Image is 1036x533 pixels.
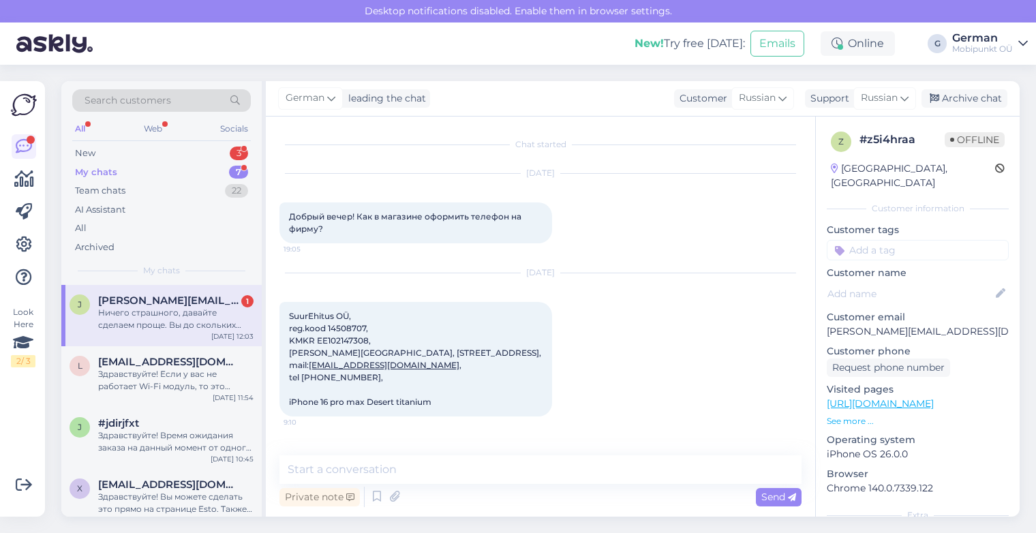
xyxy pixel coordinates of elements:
[827,324,1009,339] p: [PERSON_NAME][EMAIL_ADDRESS][DOMAIN_NAME]
[75,203,125,217] div: AI Assistant
[213,393,254,403] div: [DATE] 11:54
[279,138,802,151] div: Chat started
[827,286,993,301] input: Add name
[98,294,240,307] span: Jana.sergejenko@icloud.com
[211,454,254,464] div: [DATE] 10:45
[945,132,1005,147] span: Offline
[859,132,945,148] div: # z5i4hraa
[827,382,1009,397] p: Visited pages
[750,31,804,57] button: Emails
[78,299,82,309] span: J
[211,515,254,526] div: [DATE] 16:05
[827,240,1009,260] input: Add a tag
[838,136,844,147] span: z
[635,37,664,50] b: New!
[739,91,776,106] span: Russian
[827,447,1009,461] p: iPhone OS 26.0.0
[952,44,1013,55] div: Mobipunkt OÜ
[827,481,1009,496] p: Chrome 140.0.7339.122
[279,266,802,279] div: [DATE]
[241,295,254,307] div: 1
[831,162,995,190] div: [GEOGRAPHIC_DATA], [GEOGRAPHIC_DATA]
[279,488,360,506] div: Private note
[827,202,1009,215] div: Customer information
[286,91,324,106] span: German
[98,491,254,515] div: Здравствуйте! Вы можете сделать это прямо на странице Esto. Также ходатайство о рассрочке можно п...
[279,167,802,179] div: [DATE]
[85,93,171,108] span: Search customers
[98,368,254,393] div: Здравствуйте! Если у вас не работает Wi-Fi модуль, то это говорит о неисправности материнской пла...
[78,361,82,371] span: l
[78,422,82,432] span: j
[952,33,1013,44] div: German
[861,91,898,106] span: Russian
[635,35,745,52] div: Try free [DATE]:
[230,147,248,160] div: 3
[821,31,895,56] div: Online
[217,120,251,138] div: Socials
[211,331,254,341] div: [DATE] 12:03
[827,415,1009,427] p: See more ...
[827,359,950,377] div: Request phone number
[75,147,95,160] div: New
[98,478,240,491] span: xlgene439@gmail.com
[141,120,165,138] div: Web
[98,417,139,429] span: #jdirjfxt
[289,311,543,407] span: SuurEhitus OÜ, reg.kood 14508707, KMKR EE102147308, [PERSON_NAME][GEOGRAPHIC_DATA], [STREET_ADDRE...
[309,360,459,370] a: [EMAIL_ADDRESS][DOMAIN_NAME]
[921,89,1007,108] div: Archive chat
[11,92,37,118] img: Askly Logo
[75,166,117,179] div: My chats
[98,429,254,454] div: Здравствуйте! Время ожидания заказа на данный момент от одного до четырех месяцев.
[229,166,248,179] div: 7
[827,509,1009,521] div: Extra
[225,184,248,198] div: 22
[284,417,335,427] span: 9:10
[343,91,426,106] div: leading the chat
[72,120,88,138] div: All
[98,356,240,368] span: lizabernadska49@gmail.com
[674,91,727,106] div: Customer
[928,34,947,53] div: G
[284,244,335,254] span: 19:05
[11,355,35,367] div: 2 / 3
[143,264,180,277] span: My chats
[827,344,1009,359] p: Customer phone
[75,241,115,254] div: Archived
[98,307,254,331] div: Ничего страшного, давайте сделаем проще. Вы до скольких работаете, представительство я имею ввиду...
[75,222,87,235] div: All
[77,483,82,493] span: x
[805,91,849,106] div: Support
[827,467,1009,481] p: Browser
[827,223,1009,237] p: Customer tags
[827,266,1009,280] p: Customer name
[952,33,1028,55] a: GermanMobipunkt OÜ
[827,310,1009,324] p: Customer email
[75,184,125,198] div: Team chats
[761,491,796,503] span: Send
[289,211,523,234] span: Добрый вечер! Как в магазине оформить телефон на фирму?
[827,397,934,410] a: [URL][DOMAIN_NAME]
[11,306,35,367] div: Look Here
[827,433,1009,447] p: Operating system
